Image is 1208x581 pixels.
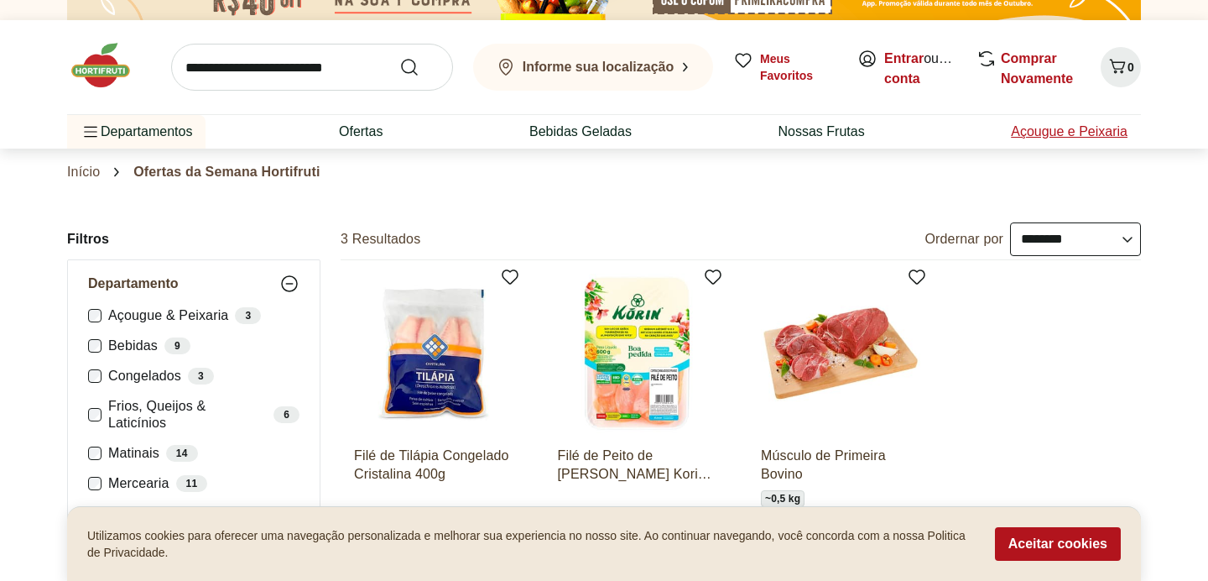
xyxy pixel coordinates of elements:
a: Nossas Frutas [778,122,865,142]
p: Utilizamos cookies para oferecer uma navegação personalizada e melhorar sua experiencia no nosso ... [87,527,975,561]
b: Informe sua localização [523,60,674,74]
div: 14 [166,445,198,462]
img: Filé de Tilápia Congelado Cristalina 400g [354,274,513,433]
img: Músculo de Primeira Bovino [761,274,920,433]
h2: 3 Resultados [341,230,420,249]
button: Informe sua localização [473,44,713,91]
button: Departamento [68,260,320,307]
label: Congelados [108,368,299,385]
a: Ofertas [339,122,383,142]
label: Matinais [108,445,299,462]
a: Filé de Peito de [PERSON_NAME] Korin 600g [557,447,716,484]
div: Departamento [68,307,320,526]
div: 11 [176,475,208,492]
div: 3 [235,307,261,324]
span: 0 [1127,60,1134,74]
button: Submit Search [399,57,440,77]
span: Departamentos [81,112,192,152]
img: Hortifruti [67,40,151,91]
button: Aceitar cookies [995,527,1121,561]
a: Músculo de Primeira Bovino [761,447,920,484]
span: Meus Favoritos [760,50,837,84]
input: search [171,44,453,91]
a: Início [67,165,100,180]
img: Filé de Peito de Frango Congelado Korin 600g [557,274,716,433]
label: Bebidas [108,338,299,354]
span: ~ 0,5 kg [761,490,804,507]
div: 9 [164,338,190,354]
span: ou [884,49,959,89]
label: Mercearia [108,475,299,492]
div: 6 [273,406,299,423]
span: Ofertas da Semana Hortifruti [133,165,320,180]
a: Meus Favoritos [733,50,837,84]
a: Bebidas Geladas [529,122,632,142]
button: Menu [81,112,101,152]
label: Açougue & Peixaria [108,307,299,324]
a: Açougue e Peixaria [1011,122,1127,142]
span: Departamento [88,275,179,292]
a: Entrar [884,51,924,65]
label: Frios, Queijos & Laticínios [108,398,299,432]
a: Comprar Novamente [1001,51,1073,86]
label: Ordernar por [924,230,1003,249]
a: Filé de Tilápia Congelado Cristalina 400g [354,447,513,484]
h2: Filtros [67,222,320,256]
div: 3 [188,368,214,385]
button: Carrinho [1101,47,1141,87]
